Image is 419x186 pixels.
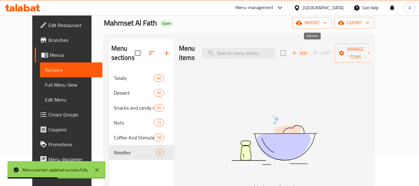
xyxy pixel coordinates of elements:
div: Coffee And Stimulants18 [109,130,174,145]
a: Edit Restaurant [35,18,102,33]
span: import [297,19,327,27]
a: Branches [35,33,102,48]
span: 18 [154,135,163,141]
span: Sort items [310,48,335,58]
span: Branches [48,36,97,44]
span: Nuts [114,119,154,126]
div: Menu section updated successfully [22,166,88,173]
span: Sections [45,66,97,74]
span: Menu disclaimer [48,156,97,163]
span: 12 [154,120,163,126]
span: Manage items [340,45,371,61]
span: Dessert [114,89,154,97]
a: Full Menu View [40,77,102,92]
a: Choice Groups [35,107,102,122]
input: search [202,48,275,59]
div: Snacks and candy in different shapes depending on the available shapes.20 [109,100,174,115]
a: Edit Menu [40,92,102,107]
nav: Menu sections [109,68,174,162]
div: Nuts12 [109,115,174,130]
div: Noodles0 [109,145,174,160]
span: A [408,4,411,11]
span: 40 [154,75,163,81]
button: export [334,17,374,29]
div: Open [159,20,174,27]
a: Coupons [35,122,102,137]
div: items [156,149,164,156]
button: Manage items [335,43,376,63]
div: Menu-management [235,4,274,11]
span: 0 [156,150,163,156]
div: items [154,74,164,82]
span: Coffee And Stimulants [114,134,154,141]
span: Edit Menu [45,96,97,103]
button: import [292,17,332,29]
span: Open [159,21,174,26]
div: items [154,104,164,111]
span: Snacks and candy in different shapes depending on the available shapes. [114,104,154,111]
a: Menus [35,48,102,62]
span: 35 [154,90,163,96]
img: dish.svg [197,99,352,181]
a: Promotions [35,137,102,152]
span: Full Menu View [45,81,97,88]
span: 20 [154,105,163,111]
button: Add [290,48,310,58]
span: Add [291,50,308,57]
button: Add section [159,46,174,61]
span: Tasaly [114,74,154,82]
h2: Menu sections [111,44,135,62]
span: Noodles [114,149,156,156]
div: items [154,119,164,126]
div: Dessert35 [109,85,174,100]
h2: Menu items [179,44,195,62]
span: export [339,19,369,27]
div: [GEOGRAPHIC_DATA] [303,4,344,11]
div: items [154,134,164,141]
a: Menu disclaimer [35,152,102,167]
span: Coupons [48,126,97,133]
div: Tasaly40 [109,70,174,85]
a: Sections [40,62,102,77]
span: Promotions [48,141,97,148]
span: Menus [50,51,97,59]
span: Edit Restaurant [48,21,97,29]
span: Mahmset Al Fath [104,16,157,30]
span: Choice Groups [48,111,97,118]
